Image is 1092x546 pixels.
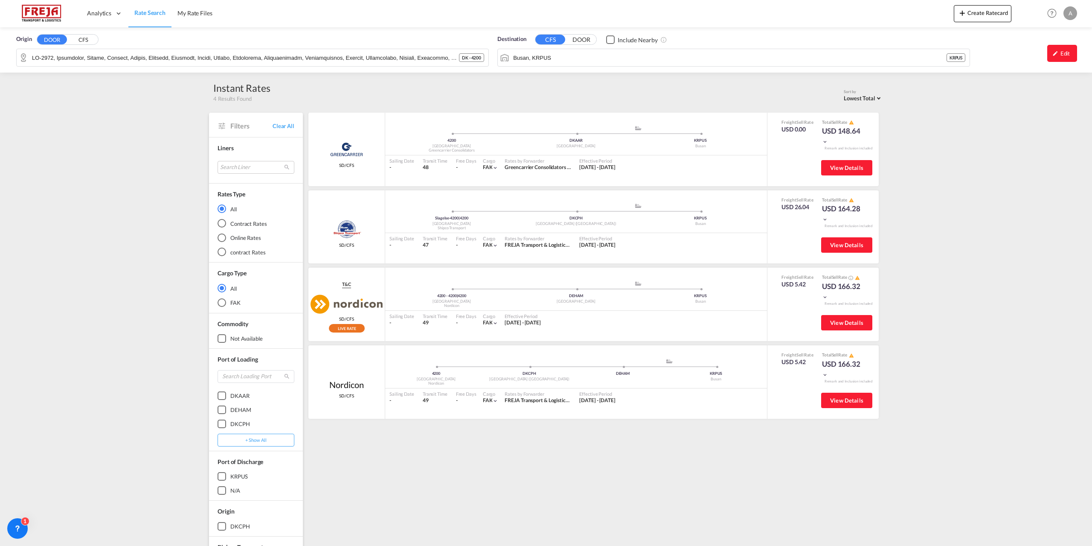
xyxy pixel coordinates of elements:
[483,235,499,242] div: Cargo
[832,197,839,202] span: Sell
[389,303,514,309] div: Nordicon
[579,164,616,170] span: [DATE] - [DATE]
[855,275,860,280] md-icon: icon-alert
[389,235,414,242] div: Sailing Date
[492,165,498,171] md-icon: icon-chevron-down
[332,219,361,240] img: Shipco Transport
[505,397,595,403] span: FREJA Transport & Logistics Holding A/S
[218,234,294,242] md-radio-button: Online Rates
[947,53,966,62] div: KRPUS
[781,352,813,358] div: Freight Rate
[423,158,447,164] div: Transit Time
[505,313,541,319] div: Effective Period
[339,162,354,168] span: SD/CFS
[849,120,854,125] md-icon: icon-alert
[492,242,498,248] md-icon: icon-chevron-down
[13,4,70,23] img: 586607c025bf11f083711d99603023e7.png
[218,204,294,213] md-radio-button: All
[796,197,804,202] span: Sell
[423,319,447,327] div: 49
[432,371,441,376] span: 4200
[492,320,498,326] md-icon: icon-chevron-down
[230,487,240,494] div: N/A
[456,313,476,319] div: Free Days
[579,242,616,248] span: [DATE] - [DATE]
[579,158,616,164] div: Effective Period
[796,352,804,357] span: Sell
[633,204,643,208] md-icon: assets/icons/custom/ship-fill.svg
[213,95,252,102] span: 4 Results Found
[483,377,576,382] div: [GEOGRAPHIC_DATA] ([GEOGRAPHIC_DATA])
[423,164,447,171] div: 48
[505,242,571,249] div: FREJA Transport & Logistics Holding A/S
[847,274,853,281] button: Spot Rates are dynamic & can fluctuate with time
[134,9,166,16] span: Rate Search
[1047,45,1077,62] div: icon-pencilEdit
[483,319,493,326] span: FAK
[456,158,476,164] div: Free Days
[633,281,643,286] md-icon: assets/icons/custom/ship-fill.svg
[822,204,865,224] div: USD 164.28
[1063,6,1077,20] div: A
[339,316,354,322] span: SD/CFS
[389,381,483,386] div: Nordicon
[781,125,813,134] div: USD 0.00
[822,294,828,300] md-icon: icon-chevron-down
[230,523,250,530] div: DKCPH
[32,51,459,64] input: Search by Door
[505,319,541,327] div: 01 Oct 2025 - 31 Oct 2025
[389,377,483,382] div: [GEOGRAPHIC_DATA]
[669,377,763,382] div: Busan
[579,164,616,171] div: 01 Oct 2025 - 31 Oct 2025
[423,242,447,249] div: 47
[832,274,839,280] span: Sell
[535,35,565,44] button: CFS
[230,392,250,400] div: DKAAR
[669,371,763,377] div: KRPUS
[505,164,571,171] div: Greencarrier Consolidators (Denmark)
[218,406,294,414] md-checkbox: DEHAM
[458,293,466,298] span: 4200
[505,164,623,170] span: Greencarrier Consolidators ([GEOGRAPHIC_DATA])
[638,299,763,304] div: Busan
[821,315,872,330] button: View Details
[218,508,234,515] span: Origin
[483,242,493,248] span: FAK
[389,225,514,231] div: Shipco Transport
[821,160,872,175] button: View Details
[664,359,674,363] md-icon: assets/icons/custom/ship-fill.svg
[389,143,514,149] div: [GEOGRAPHIC_DATA]
[848,197,854,203] button: icon-alert
[781,119,813,125] div: Freight Rate
[423,313,447,319] div: Transit Time
[483,371,576,377] div: DKCPH
[579,391,616,397] div: Effective Period
[822,119,865,126] div: Total Rate
[505,319,541,326] span: [DATE] - [DATE]
[311,295,383,314] img: Nordicon
[796,120,804,125] span: Sell
[389,164,414,171] div: -
[954,5,1011,22] button: icon-plus 400-fgCreate Ratecard
[844,89,883,95] div: Sort by
[423,397,447,404] div: 49
[606,35,658,44] md-checkbox: Checkbox No Ink
[218,248,294,257] md-radio-button: contract Rates
[822,197,865,204] div: Total Rate
[492,398,498,404] md-icon: icon-chevron-down
[796,274,804,280] span: Sell
[87,9,111,18] span: Analytics
[218,284,294,292] md-radio-button: All
[483,313,499,319] div: Cargo
[339,393,354,399] span: SD/CFS
[423,391,447,397] div: Transit Time
[505,235,571,242] div: Rates by Forwarder
[505,397,571,404] div: FREJA Transport & Logistics Holding A/S
[218,219,294,228] md-radio-button: Contract Rates
[514,143,639,149] div: [GEOGRAPHIC_DATA]
[483,391,499,397] div: Cargo
[830,397,863,404] span: View Details
[638,293,763,299] div: KRPUS
[218,391,294,400] md-checkbox: DKAAR
[17,49,488,66] md-input-container: DK-4200, Antvorskov, Årslev, Bildsoe, Bjærup, Blæsinge, Boestrup, Bromme, Brorup, Dævidsroed, Dro...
